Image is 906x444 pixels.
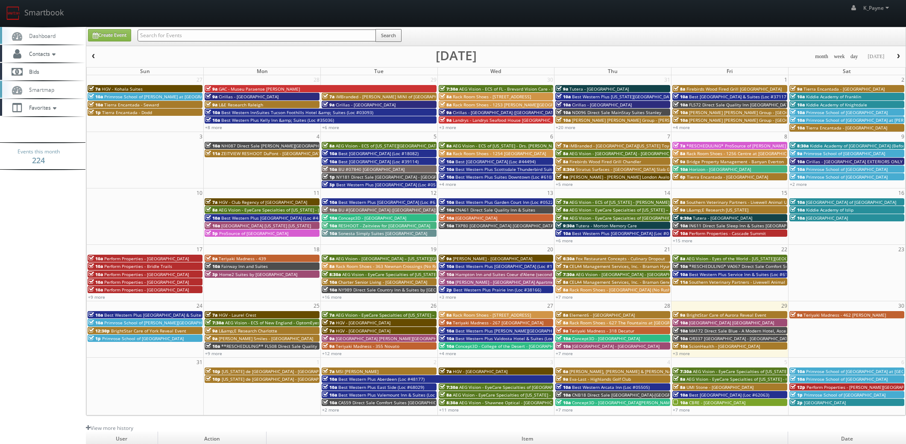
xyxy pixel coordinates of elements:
span: [GEOGRAPHIC_DATA] of [GEOGRAPHIC_DATA] [806,199,896,205]
span: 9a [440,117,452,123]
span: [PERSON_NAME] [PERSON_NAME] Group - [PERSON_NAME] - 712 [PERSON_NAME] Trove [PERSON_NAME] [572,117,786,123]
span: AEG Vision - ECS of [US_STATE] - Drs. [PERSON_NAME] and [PERSON_NAME] [453,143,606,149]
span: Tutera - [GEOGRAPHIC_DATA] [693,215,752,221]
span: 8a [205,207,217,213]
span: 3p [205,271,218,277]
a: +15 more [673,238,692,244]
span: 9a [205,102,217,108]
span: 10a [205,263,220,269]
span: AEG Vision - EyeCare Specialties of [US_STATE] – [PERSON_NAME] Family EyeCare [569,207,736,213]
span: BrightStar Care of Aurora Reveal Event [686,312,766,318]
span: HGV - [GEOGRAPHIC_DATA] [336,328,390,334]
span: 10a [440,166,454,172]
span: 3p [323,182,335,188]
span: Primrose School of [GEOGRAPHIC_DATA] [806,174,888,180]
span: Best Western Plus Garden Court Inn (Loc #05224) [455,199,557,205]
span: AEG Vision - ECS of [US_STATE][GEOGRAPHIC_DATA] [336,143,440,149]
span: Best Western Plus Scottsdale Thunderbird Suites (Loc #03156) [455,166,584,172]
span: Primrose School of [GEOGRAPHIC_DATA] [803,150,885,156]
span: Smartmap [25,86,54,93]
span: 10a [88,320,103,326]
span: Tierra Encantada - [GEOGRAPHIC_DATA] [806,125,887,131]
span: Best Western InnSuites Tucson Foothills Hotel &amp; Suites (Loc #03093) [221,109,373,115]
span: 9a [205,256,217,262]
span: [PERSON_NAME] - [GEOGRAPHIC_DATA] Apartments [455,279,560,285]
span: 7a [323,94,334,100]
a: +4 more [673,124,690,130]
span: 9a [323,335,334,341]
span: *RESCHEDULING* ProSource of [PERSON_NAME] [686,143,786,149]
span: 10a [323,207,337,213]
span: [PERSON_NAME] [PERSON_NAME] Group - [GEOGRAPHIC_DATA] - [STREET_ADDRESS] [689,109,859,115]
span: 7a [323,320,334,326]
span: 10a [323,287,337,293]
span: 10a [88,279,103,285]
a: +2 more [790,181,807,187]
span: Best Western Plus [GEOGRAPHIC_DATA] (Loc #62024) [338,199,447,205]
span: TXP80 [GEOGRAPHIC_DATA] [GEOGRAPHIC_DATA] [455,223,554,229]
span: Cirillas - [GEOGRAPHIC_DATA] [219,94,279,100]
span: 7a [556,263,568,269]
span: AEG Vision - ECS of [US_STATE] - [PERSON_NAME] EyeCare - [GEOGRAPHIC_DATA] ([GEOGRAPHIC_DATA]) [569,199,779,205]
span: 10a [556,230,571,236]
span: 10a [790,207,805,213]
span: 10a [440,207,454,213]
span: Teriyaki Madness - 462 [PERSON_NAME] [803,312,886,318]
span: 9a [205,335,217,341]
span: 9a [556,215,568,221]
span: Rack Room Shoes - [STREET_ADDRESS] [453,312,531,318]
span: 9a [673,312,685,318]
span: [PERSON_NAME] - [GEOGRAPHIC_DATA] [453,256,532,262]
span: 10a [440,279,454,285]
span: 9a [673,207,685,213]
span: Home2 Suites by [GEOGRAPHIC_DATA] [219,271,297,277]
span: 10a [440,263,454,269]
span: 10a [556,102,571,108]
span: 10a [790,215,805,221]
span: 9a [556,174,568,180]
a: +16 more [322,294,342,300]
span: FL572 Direct Sale Quality Inn [GEOGRAPHIC_DATA] North I-75 [689,102,814,108]
span: Best Western Plus [US_STATE][GEOGRAPHIC_DATA] [GEOGRAPHIC_DATA] (Loc #37096) [572,94,746,100]
span: 10a [323,223,337,229]
span: Stratus Surfaces - [GEOGRAPHIC_DATA] Slab Gallery [576,166,681,172]
span: Tierra Encantada - [GEOGRAPHIC_DATA] [687,174,768,180]
span: 2p [440,287,452,293]
span: AEG Vision - ECS of New England - OptomEyes Health – [GEOGRAPHIC_DATA] [225,320,381,326]
span: 9a [205,328,217,334]
span: 11a [673,279,688,285]
a: +3 more [439,124,456,130]
span: 10a [440,271,454,277]
span: 8a [440,312,452,318]
span: 10a [323,230,337,236]
span: Horizon - [GEOGRAPHIC_DATA] [689,166,751,172]
span: 12:30p [88,328,110,334]
span: 10a [440,335,454,341]
span: Cirillas - [GEOGRAPHIC_DATA] [336,102,396,108]
span: AEG Vision - EyeCare Specialties of [GEOGRAPHIC_DATA] - Medfield Eye Associates [569,215,737,221]
span: Rack Room Shoes - [STREET_ADDRESS] [453,94,531,100]
span: Rack Room Shoes - 363 Newnan Crossings (No Rush) [336,263,443,269]
a: +3 more [439,294,456,300]
span: Perform Properties - Bridle Trails [104,263,172,269]
span: 10a [790,125,805,131]
span: 10a [790,117,805,123]
span: Best Western Plus Kelly Inn &amp; Suites (Loc #35036) [221,117,334,123]
span: Cirillas - [GEOGRAPHIC_DATA] EXTERIORS ONLY [806,159,903,165]
span: Best Western Plus Suites Downtown (Loc #61037) [455,174,558,180]
a: +8 more [205,124,222,130]
span: HGV - Kohala Suites [102,86,143,92]
span: 10a [88,256,103,262]
span: 10a [88,102,103,108]
span: Firebirds Wood Fired Grill Chandler [569,159,641,165]
span: Rack Room Shoes - 1254 [GEOGRAPHIC_DATA] [453,150,546,156]
span: Primrose School of [GEOGRAPHIC_DATA] [806,109,888,115]
span: Tutera - Morton Memory Care [576,223,637,229]
span: Dashboard [25,32,56,39]
span: L&amp;E Research Charlotte [219,328,277,334]
span: Perform Properties - [GEOGRAPHIC_DATA] [104,271,189,277]
span: 8a [323,263,334,269]
span: Kiddie Academy of Knightdale [806,102,867,108]
span: 8:30a [556,166,575,172]
span: 8a [323,256,334,262]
